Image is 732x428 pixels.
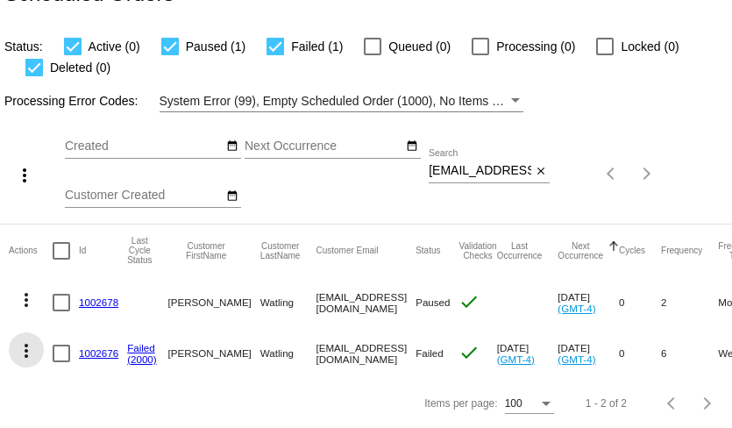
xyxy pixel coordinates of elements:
[16,340,37,361] mat-icon: more_vert
[65,189,223,203] input: Customer Created
[429,164,531,178] input: Search
[186,36,245,57] span: Paused (1)
[127,353,157,365] a: (2000)
[127,236,152,265] button: Change sorting for LastProcessingCycleId
[586,397,627,410] div: 1 - 2 of 2
[619,277,661,328] mat-cell: 0
[406,139,418,153] mat-icon: date_range
[424,397,497,410] div: Items per page:
[594,156,629,191] button: Previous page
[291,36,343,57] span: Failed (1)
[416,246,440,256] button: Change sorting for Status
[260,328,316,379] mat-cell: Watling
[458,291,480,312] mat-icon: check
[316,246,378,256] button: Change sorting for CustomerEmail
[497,353,535,365] a: (GMT-4)
[661,328,718,379] mat-cell: 6
[79,347,118,359] a: 1002676
[558,277,619,328] mat-cell: [DATE]
[458,225,496,277] mat-header-cell: Validation Checks
[9,225,53,277] mat-header-cell: Actions
[14,165,35,186] mat-icon: more_vert
[531,162,550,181] button: Clear
[16,289,37,310] mat-icon: more_vert
[4,39,43,53] span: Status:
[260,241,301,260] button: Change sorting for CustomerLastName
[558,353,595,365] a: (GMT-4)
[629,156,664,191] button: Next page
[127,342,155,353] a: Failed
[316,277,416,328] mat-cell: [EMAIL_ADDRESS][DOMAIN_NAME]
[167,241,244,260] button: Change sorting for CustomerFirstName
[690,386,725,421] button: Next page
[497,328,558,379] mat-cell: [DATE]
[496,36,575,57] span: Processing (0)
[89,36,140,57] span: Active (0)
[497,241,543,260] button: Change sorting for LastOccurrenceUtc
[505,397,522,410] span: 100
[65,139,223,153] input: Created
[388,36,451,57] span: Queued (0)
[416,347,444,359] span: Failed
[226,189,238,203] mat-icon: date_range
[558,328,619,379] mat-cell: [DATE]
[160,90,523,112] mat-select: Filter by Processing Error Codes
[661,277,718,328] mat-cell: 2
[50,57,110,78] span: Deleted (0)
[260,277,316,328] mat-cell: Watling
[416,296,450,308] span: Paused
[167,328,259,379] mat-cell: [PERSON_NAME]
[79,296,118,308] a: 1002678
[558,303,595,314] a: (GMT-4)
[661,246,702,256] button: Change sorting for Frequency
[4,94,139,108] span: Processing Error Codes:
[245,139,402,153] input: Next Occurrence
[655,386,690,421] button: Previous page
[619,328,661,379] mat-cell: 0
[619,246,645,256] button: Change sorting for Cycles
[226,139,238,153] mat-icon: date_range
[167,277,259,328] mat-cell: [PERSON_NAME]
[316,328,416,379] mat-cell: [EMAIL_ADDRESS][DOMAIN_NAME]
[458,342,480,363] mat-icon: check
[535,165,547,179] mat-icon: close
[558,241,603,260] button: Change sorting for NextOccurrenceUtc
[505,398,554,410] mat-select: Items per page:
[79,246,86,256] button: Change sorting for Id
[621,36,679,57] span: Locked (0)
